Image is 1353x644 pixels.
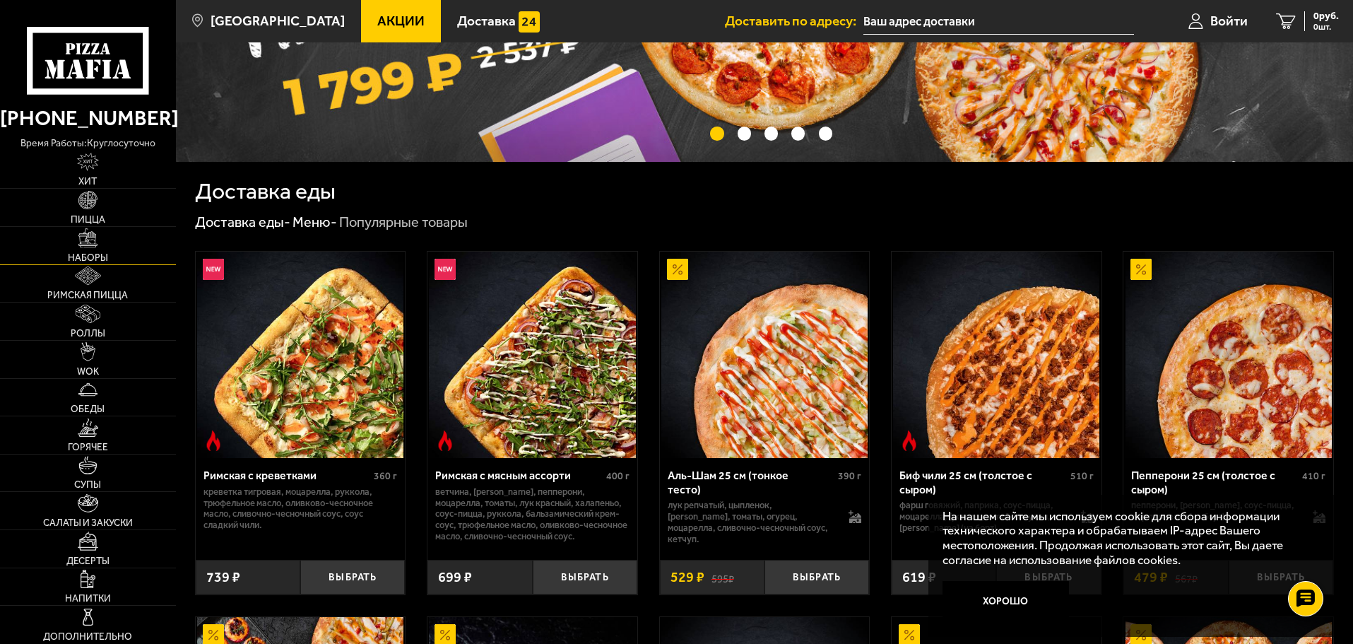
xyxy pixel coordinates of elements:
[203,431,224,452] img: Острое блюдо
[211,14,345,28] span: [GEOGRAPHIC_DATA]
[670,570,704,585] span: 529 ₽
[43,632,132,642] span: Дополнительно
[1125,252,1332,458] img: Пепперони 25 см (толстое с сыром)
[899,431,920,452] img: Острое блюдо
[438,570,472,585] span: 699 ₽
[68,253,108,263] span: Наборы
[668,469,835,496] div: Аль-Шам 25 см (тонкое тесто)
[195,180,336,203] h1: Доставка еды
[667,259,688,280] img: Акционный
[71,329,105,339] span: Роллы
[435,259,456,280] img: Новинка
[1070,470,1094,482] span: 510 г
[791,127,805,140] button: точки переключения
[893,252,1099,458] img: Биф чили 25 см (толстое с сыром)
[377,14,425,28] span: Акции
[606,470,630,482] span: 400 г
[710,127,723,140] button: точки переключения
[300,560,405,595] button: Выбрать
[203,259,224,280] img: Новинка
[1130,259,1152,280] img: Акционный
[764,560,869,595] button: Выбрать
[519,11,540,33] img: 15daf4d41897b9f0e9f617042186c801.svg
[738,127,751,140] button: точки переключения
[661,252,868,458] img: Аль-Шам 25 см (тонкое тесто)
[197,252,403,458] img: Римская с креветками
[1313,23,1339,31] span: 0 шт.
[1131,469,1299,496] div: Пепперони 25 см (толстое с сыром)
[293,213,337,230] a: Меню-
[74,480,101,490] span: Супы
[435,431,456,452] img: Острое блюдо
[78,177,97,187] span: Хит
[1302,470,1325,482] span: 410 г
[533,560,637,595] button: Выбрать
[43,518,133,528] span: Салаты и закуски
[457,14,516,28] span: Доставка
[435,469,603,482] div: Римская с мясным ассорти
[660,252,870,458] a: АкционныйАль-Шам 25 см (тонкое тесто)
[435,486,630,543] p: ветчина, [PERSON_NAME], пепперони, моцарелла, томаты, лук красный, халапеньо, соус-пицца, руккола...
[902,570,936,585] span: 619 ₽
[819,127,832,140] button: точки переключения
[66,556,110,566] span: Десерты
[429,252,635,458] img: Римская с мясным ассорти
[668,500,835,545] p: лук репчатый, цыпленок, [PERSON_NAME], томаты, огурец, моцарелла, сливочно-чесночный соус, кетчуп.
[203,486,398,532] p: креветка тигровая, моцарелла, руккола, трюфельное масло, оливково-чесночное масло, сливочно-чесно...
[838,470,861,482] span: 390 г
[195,213,290,230] a: Доставка еды-
[68,443,108,452] span: Горячее
[711,570,734,585] s: 595 ₽
[1210,14,1248,28] span: Войти
[427,252,637,458] a: НовинкаОстрое блюдоРимская с мясным ассорти
[71,215,105,225] span: Пицца
[892,252,1101,458] a: Острое блюдоБиф чили 25 см (толстое с сыром)
[899,500,1067,534] p: фарш говяжий, паприка, соус-пицца, моцарелла, [PERSON_NAME]-кочудян, [PERSON_NAME] (на борт).
[863,8,1134,35] input: Ваш адрес доставки
[943,509,1312,568] p: На нашем сайте мы используем cookie для сбора информации технического характера и обрабатываем IP...
[764,127,778,140] button: точки переключения
[1123,252,1333,458] a: АкционныйПепперони 25 см (толстое с сыром)
[206,570,240,585] span: 739 ₽
[374,470,397,482] span: 360 г
[77,367,99,377] span: WOK
[196,252,406,458] a: НовинкаОстрое блюдоРимская с креветками
[899,469,1067,496] div: Биф чили 25 см (толстое с сыром)
[1313,11,1339,21] span: 0 руб.
[339,213,468,232] div: Популярные товары
[203,469,371,482] div: Римская с креветками
[65,594,111,604] span: Напитки
[943,581,1070,623] button: Хорошо
[47,291,128,300] span: Римская пицца
[71,404,105,414] span: Обеды
[725,14,863,28] span: Доставить по адресу:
